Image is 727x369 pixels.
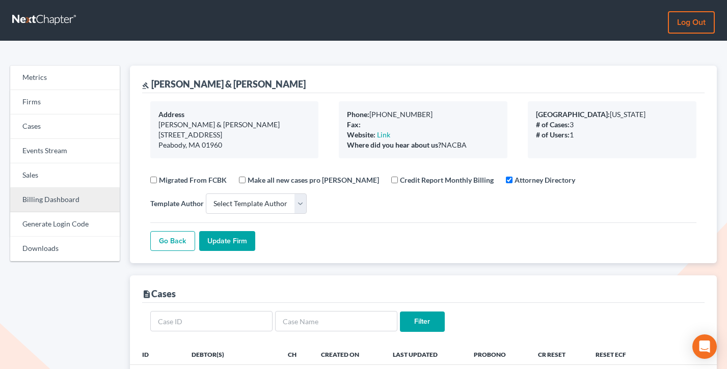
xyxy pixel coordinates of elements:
div: Peabody, MA 01960 [158,140,311,150]
a: Log out [668,11,715,34]
label: Migrated From FCBK [159,175,227,185]
b: Where did you hear about us? [347,140,441,149]
input: Filter [400,311,445,332]
a: Billing Dashboard [10,188,120,212]
a: Sales [10,163,120,188]
th: ID [130,344,184,364]
a: Generate Login Code [10,212,120,237]
div: 1 [536,130,688,140]
div: NACBA [347,140,499,150]
th: Created On [313,344,385,364]
th: Debtor(s) [183,344,280,364]
label: Attorney Directory [515,175,575,185]
div: [US_STATE] [536,109,688,120]
th: ProBono [466,344,530,364]
b: # of Users: [536,130,570,139]
b: Address [158,110,184,119]
b: Phone: [347,110,369,119]
a: Events Stream [10,139,120,163]
a: Cases [10,115,120,139]
i: description [142,290,151,299]
a: Firms [10,90,120,115]
a: Go Back [150,231,195,251]
a: Downloads [10,237,120,261]
b: # of Cases: [536,120,570,129]
a: Link [377,130,390,139]
input: Case ID [150,311,273,331]
b: [GEOGRAPHIC_DATA]: [536,110,610,119]
a: Metrics [10,66,120,90]
th: Last Updated [385,344,466,364]
th: Ch [280,344,313,364]
b: Website: [347,130,375,139]
div: Open Intercom Messenger [692,334,717,359]
th: Reset ECF [587,344,650,364]
th: CR Reset [530,344,588,364]
label: Credit Report Monthly Billing [400,175,494,185]
label: Make all new cases pro [PERSON_NAME] [248,175,379,185]
label: Template Author [150,198,204,209]
div: [STREET_ADDRESS] [158,130,311,140]
i: gavel [142,82,149,89]
div: [PERSON_NAME] & [PERSON_NAME] [142,78,306,90]
input: Case Name [275,311,397,331]
div: [PHONE_NUMBER] [347,109,499,120]
input: Update Firm [199,231,255,251]
b: Fax: [347,120,361,129]
div: [PERSON_NAME] & [PERSON_NAME] [158,120,311,130]
div: Cases [142,288,176,300]
div: 3 [536,120,688,130]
